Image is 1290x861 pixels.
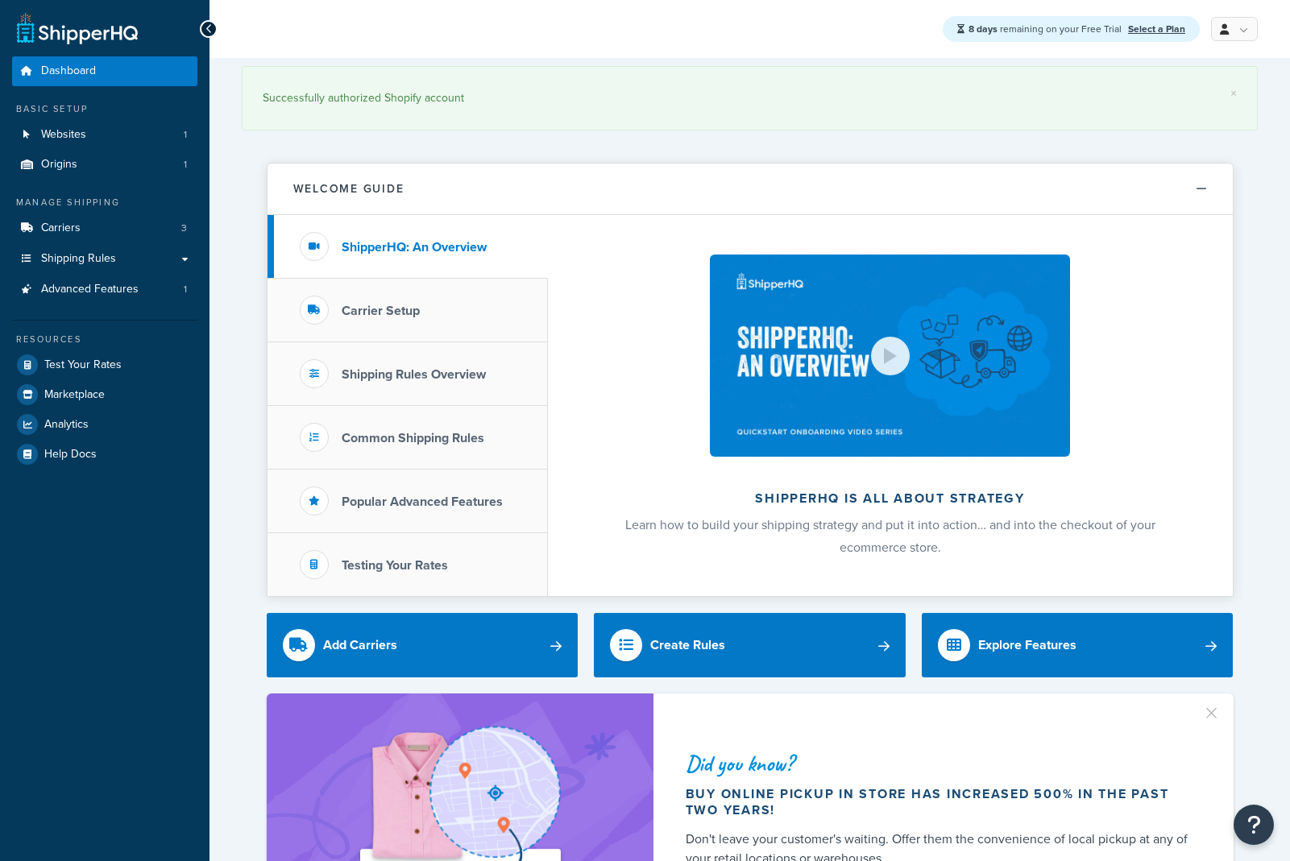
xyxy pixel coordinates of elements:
a: Origins1 [12,150,197,180]
strong: 8 days [969,22,998,36]
span: 1 [184,283,187,296]
li: Carriers [12,213,197,243]
div: Add Carriers [323,634,397,656]
li: Origins [12,150,197,180]
span: Analytics [44,418,89,432]
a: Select a Plan [1128,22,1185,36]
h3: Common Shipping Rules [342,431,484,445]
span: Marketplace [44,388,105,402]
a: × [1230,87,1237,100]
span: Test Your Rates [44,358,122,372]
li: Websites [12,120,197,150]
h3: Popular Advanced Features [342,495,503,509]
div: Did you know? [686,752,1195,775]
img: ShipperHQ is all about strategy [710,255,1069,457]
span: Carriers [41,221,81,235]
span: Learn how to build your shipping strategy and put it into action… and into the checkout of your e... [625,515,1155,557]
a: Test Your Rates [12,350,197,379]
div: Basic Setup [12,102,197,116]
span: 3 [181,221,187,235]
a: Carriers3 [12,213,197,243]
h2: Welcome Guide [293,183,404,195]
button: Open Resource Center [1234,805,1274,845]
h3: Testing Your Rates [342,558,448,573]
a: Shipping Rules [12,244,197,274]
a: Advanced Features1 [12,275,197,304]
a: Add Carriers [267,613,579,677]
a: Websites1 [12,120,197,150]
div: Explore Features [978,634,1076,656]
a: Explore Features [922,613,1234,677]
span: remaining on your Free Trial [969,22,1124,36]
span: Origins [41,158,77,172]
h3: Shipping Rules Overview [342,367,486,382]
a: Create Rules [594,613,906,677]
span: Help Docs [44,448,97,462]
span: Websites [41,128,86,142]
h3: Carrier Setup [342,304,420,318]
li: Advanced Features [12,275,197,304]
a: Marketplace [12,380,197,409]
button: Welcome Guide [268,164,1233,215]
div: Create Rules [650,634,725,656]
h3: ShipperHQ: An Overview [342,240,487,255]
span: Advanced Features [41,283,139,296]
h2: ShipperHQ is all about strategy [591,491,1190,506]
a: Analytics [12,410,197,439]
div: Successfully authorized Shopify account [263,87,1237,110]
a: Dashboard [12,56,197,86]
span: 1 [184,128,187,142]
div: Buy online pickup in store has increased 500% in the past two years! [686,786,1195,818]
span: Dashboard [41,64,96,78]
span: 1 [184,158,187,172]
a: Help Docs [12,440,197,469]
span: Shipping Rules [41,252,116,266]
div: Manage Shipping [12,196,197,209]
div: Resources [12,333,197,346]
